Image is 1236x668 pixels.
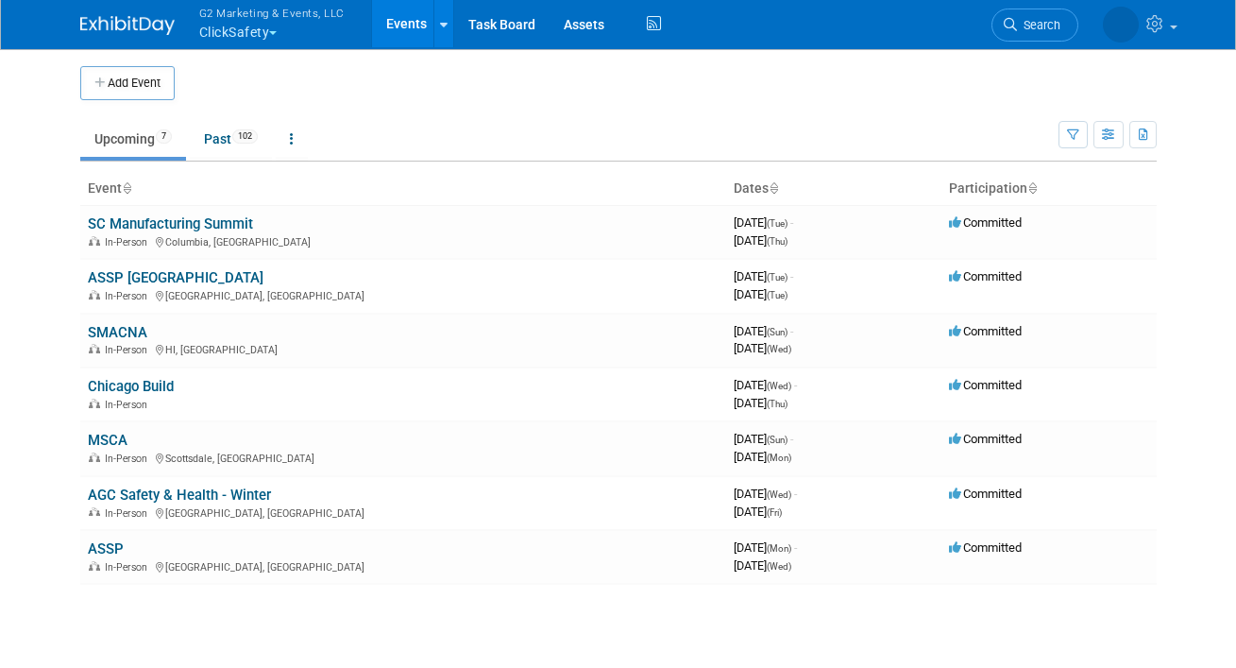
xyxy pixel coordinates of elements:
[767,435,787,445] span: (Sun)
[767,399,787,409] span: (Thu)
[105,344,153,356] span: In-Person
[794,540,797,555] span: -
[767,507,782,518] span: (Fri)
[767,327,787,337] span: (Sun)
[734,269,793,283] span: [DATE]
[88,215,253,232] a: SC Manufacturing Summit
[105,507,153,520] span: In-Person
[89,344,100,353] img: In-Person Event
[949,324,1022,338] span: Committed
[767,272,787,283] span: (Tue)
[80,66,175,100] button: Add Event
[767,236,787,247] span: (Thu)
[734,324,793,338] span: [DATE]
[734,378,797,392] span: [DATE]
[949,487,1022,501] span: Committed
[767,561,791,572] span: (Wed)
[89,399,100,408] img: In-Person Event
[88,324,147,341] a: SMACNA
[767,543,791,554] span: (Mon)
[80,121,186,157] a: Upcoming7
[949,540,1022,555] span: Committed
[734,487,797,501] span: [DATE]
[88,378,174,395] a: Chicago Build
[734,505,782,519] span: [DATE]
[232,129,258,144] span: 102
[949,378,1022,392] span: Committed
[949,269,1022,283] span: Committed
[88,487,271,504] a: AGC Safety & Health - Winter
[790,324,793,338] span: -
[105,453,153,465] span: In-Person
[734,558,791,573] span: [DATE]
[949,432,1022,446] span: Committed
[105,399,153,411] span: In-Person
[790,432,793,446] span: -
[949,215,1022,230] span: Committed
[767,290,787,300] span: (Tue)
[1027,180,1037,196] a: Sort by Participation Type
[89,290,100,300] img: In-Person Event
[1103,7,1139,43] img: Nora McQuillan
[88,287,719,302] div: [GEOGRAPHIC_DATA], [GEOGRAPHIC_DATA]
[105,236,153,248] span: In-Person
[769,180,778,196] a: Sort by Start Date
[790,269,793,283] span: -
[88,233,719,248] div: Columbia, [GEOGRAPHIC_DATA]
[190,121,272,157] a: Past102
[734,396,787,410] span: [DATE]
[734,233,787,248] span: [DATE]
[88,558,719,574] div: [GEOGRAPHIC_DATA], [GEOGRAPHIC_DATA]
[734,540,797,555] span: [DATE]
[767,381,791,391] span: (Wed)
[80,16,175,35] img: ExhibitDay
[88,269,263,286] a: ASSP [GEOGRAPHIC_DATA]
[767,218,787,229] span: (Tue)
[767,453,791,463] span: (Mon)
[767,489,791,500] span: (Wed)
[734,287,787,301] span: [DATE]
[89,236,100,246] img: In-Person Event
[734,215,793,230] span: [DATE]
[156,129,172,144] span: 7
[88,432,127,449] a: MSCA
[794,378,797,392] span: -
[88,450,719,465] div: Scottsdale, [GEOGRAPHIC_DATA]
[734,341,791,355] span: [DATE]
[734,432,793,446] span: [DATE]
[89,561,100,571] img: In-Person Event
[88,505,719,520] div: [GEOGRAPHIC_DATA], [GEOGRAPHIC_DATA]
[80,173,726,205] th: Event
[199,3,345,23] span: G2 Marketing & Events, LLC
[88,540,124,557] a: ASSP
[1017,18,1060,32] span: Search
[734,450,791,464] span: [DATE]
[122,180,131,196] a: Sort by Event Name
[105,561,153,574] span: In-Person
[89,507,100,517] img: In-Person Event
[726,173,941,205] th: Dates
[89,453,100,462] img: In-Person Event
[88,341,719,356] div: HI, [GEOGRAPHIC_DATA]
[991,9,1078,42] a: Search
[790,215,793,230] span: -
[794,487,797,501] span: -
[105,290,153,302] span: In-Person
[941,173,1157,205] th: Participation
[767,344,791,354] span: (Wed)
